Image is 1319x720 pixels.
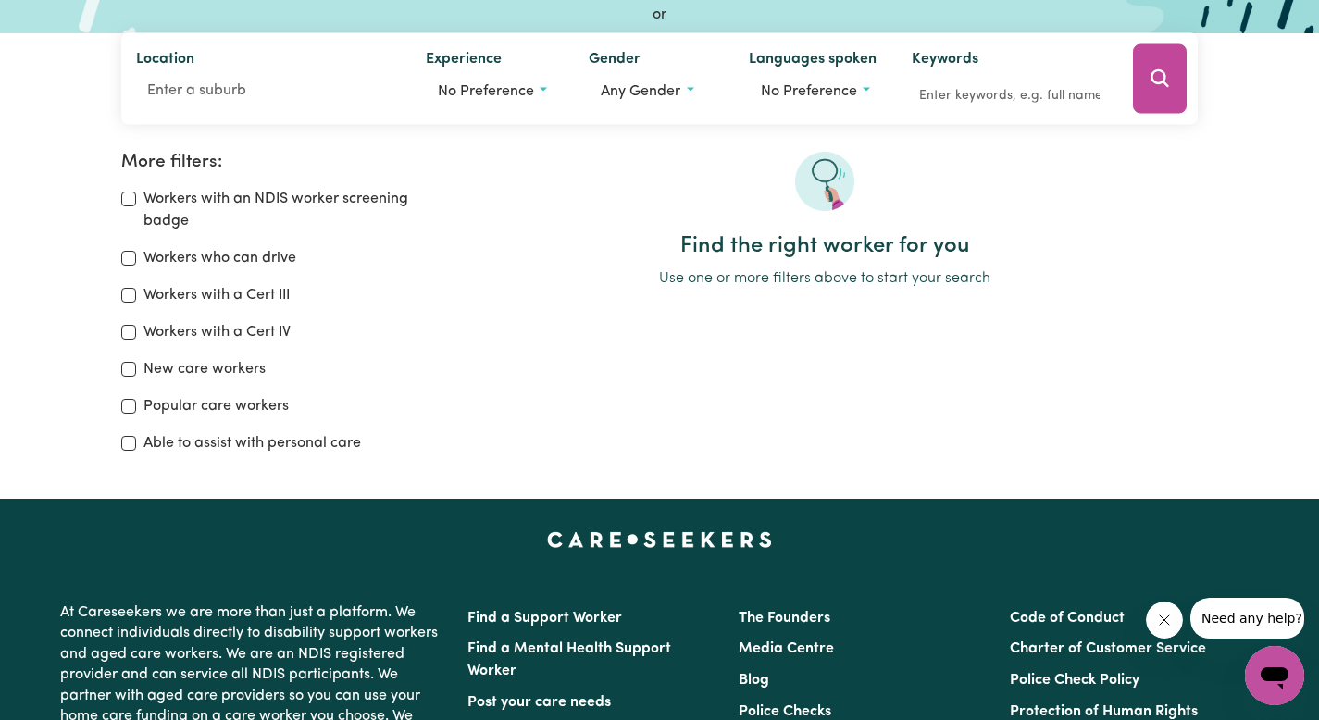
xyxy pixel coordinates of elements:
[1010,704,1198,719] a: Protection of Human Rights
[1010,611,1125,626] a: Code of Conduct
[121,4,1199,26] div: or
[589,74,719,109] button: Worker gender preference
[451,233,1198,260] h2: Find the right worker for you
[739,704,831,719] a: Police Checks
[739,641,834,656] a: Media Centre
[1245,646,1304,705] iframe: Button to launch messaging window
[547,532,772,547] a: Careseekers home page
[589,48,641,74] label: Gender
[143,188,429,232] label: Workers with an NDIS worker screening badge
[467,695,611,710] a: Post your care needs
[143,321,291,343] label: Workers with a Cert IV
[1190,598,1304,639] iframe: Message from company
[121,152,429,173] h2: More filters:
[143,284,290,306] label: Workers with a Cert III
[136,74,396,107] input: Enter a suburb
[467,641,671,678] a: Find a Mental Health Support Worker
[136,48,194,74] label: Location
[426,74,559,109] button: Worker experience options
[761,84,857,99] span: No preference
[467,611,622,626] a: Find a Support Worker
[1010,673,1139,688] a: Police Check Policy
[1146,602,1183,639] iframe: Close message
[143,432,361,454] label: Able to assist with personal care
[749,48,877,74] label: Languages spoken
[739,611,830,626] a: The Founders
[438,84,534,99] span: No preference
[1010,641,1206,656] a: Charter of Customer Service
[739,673,769,688] a: Blog
[749,74,882,109] button: Worker language preferences
[451,267,1198,290] p: Use one or more filters above to start your search
[912,81,1107,110] input: Enter keywords, e.g. full name, interests
[912,48,978,74] label: Keywords
[426,48,502,74] label: Experience
[601,84,680,99] span: Any gender
[143,395,289,417] label: Popular care workers
[1133,44,1187,114] button: Search
[143,247,296,269] label: Workers who can drive
[143,358,266,380] label: New care workers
